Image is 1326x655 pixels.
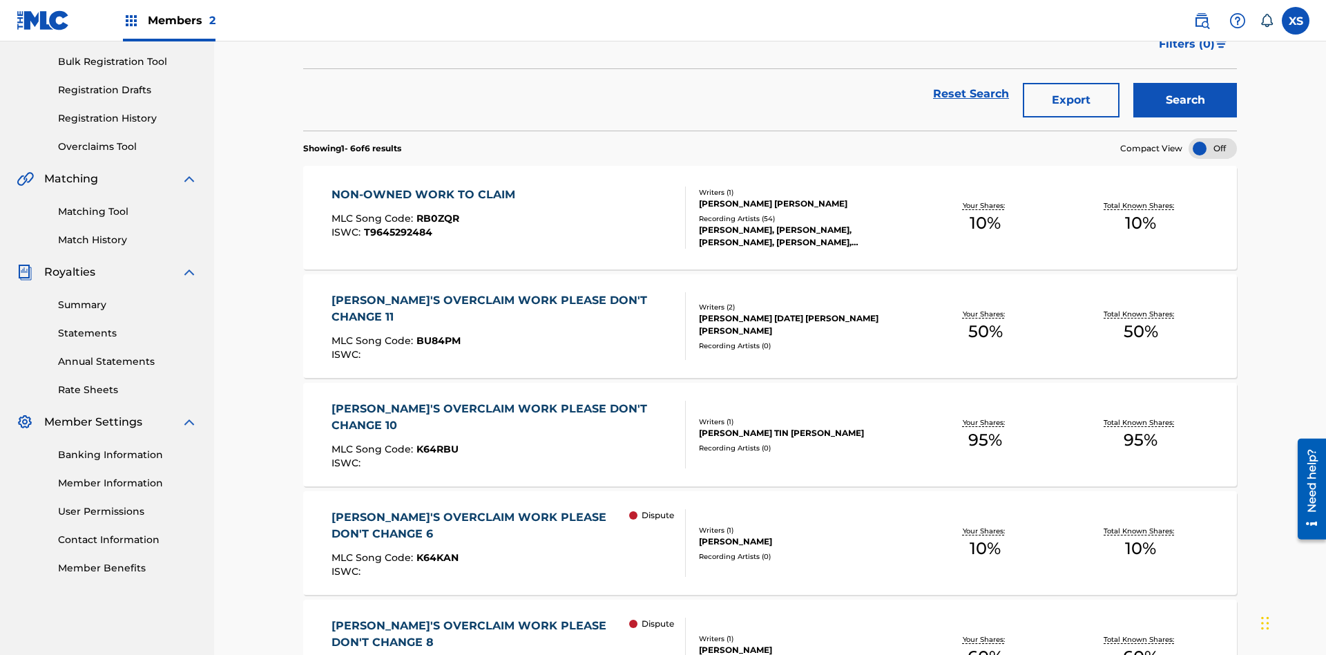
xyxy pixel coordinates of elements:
[699,187,907,198] div: Writers ( 1 )
[58,383,198,397] a: Rate Sheets
[970,211,1001,236] span: 10 %
[17,171,34,187] img: Matching
[1133,83,1237,117] button: Search
[123,12,140,29] img: Top Rightsholders
[1193,12,1210,29] img: search
[1120,142,1182,155] span: Compact View
[331,443,416,455] span: MLC Song Code :
[416,334,461,347] span: BU84PM
[963,200,1008,211] p: Your Shares:
[331,292,675,325] div: [PERSON_NAME]'S OVERCLAIM WORK PLEASE DON'T CHANGE 11
[44,264,95,281] span: Royalties
[331,509,630,542] div: [PERSON_NAME]'S OVERCLAIM WORK PLEASE DON'T CHANGE 6
[58,448,198,462] a: Banking Information
[970,536,1001,561] span: 10 %
[209,14,215,27] span: 2
[58,326,198,341] a: Statements
[699,525,907,535] div: Writers ( 1 )
[17,414,33,430] img: Member Settings
[331,212,416,225] span: MLC Song Code :
[416,551,459,564] span: K64KAN
[1104,417,1178,428] p: Total Known Shares:
[331,401,675,434] div: [PERSON_NAME]'S OVERCLAIM WORK PLEASE DON'T CHANGE 10
[58,354,198,369] a: Annual Statements
[303,383,1237,486] a: [PERSON_NAME]'S OVERCLAIM WORK PLEASE DON'T CHANGE 10MLC Song Code:K64RBUISWC:Writers (1)[PERSON_...
[1104,634,1178,645] p: Total Known Shares:
[44,414,142,430] span: Member Settings
[58,55,198,69] a: Bulk Registration Tool
[963,417,1008,428] p: Your Shares:
[1159,36,1215,53] span: Filters ( 0 )
[699,535,907,548] div: [PERSON_NAME]
[699,224,907,249] div: [PERSON_NAME], [PERSON_NAME], [PERSON_NAME], [PERSON_NAME], [PERSON_NAME]
[331,334,416,347] span: MLC Song Code :
[58,205,198,219] a: Matching Tool
[58,83,198,97] a: Registration Drafts
[1260,14,1274,28] div: Notifications
[181,414,198,430] img: expand
[1104,200,1178,211] p: Total Known Shares:
[303,166,1237,269] a: NON-OWNED WORK TO CLAIMMLC Song Code:RB0ZQRISWC:T9645292484Writers (1)[PERSON_NAME] [PERSON_NAME]...
[1257,589,1326,655] iframe: Chat Widget
[58,111,198,126] a: Registration History
[699,427,907,439] div: [PERSON_NAME] TIN [PERSON_NAME]
[699,443,907,453] div: Recording Artists ( 0 )
[58,561,198,576] a: Member Benefits
[699,551,907,562] div: Recording Artists ( 0 )
[1224,7,1251,35] div: Help
[1282,7,1309,35] div: User Menu
[968,428,1002,453] span: 95 %
[58,476,198,491] a: Member Information
[963,309,1008,319] p: Your Shares:
[331,226,364,238] span: ISWC :
[699,341,907,351] div: Recording Artists ( 0 )
[58,298,198,312] a: Summary
[963,634,1008,645] p: Your Shares:
[926,79,1016,109] a: Reset Search
[58,504,198,519] a: User Permissions
[331,187,522,203] div: NON-OWNED WORK TO CLAIM
[17,10,70,30] img: MLC Logo
[58,140,198,154] a: Overclaims Tool
[642,618,674,630] p: Dispute
[181,264,198,281] img: expand
[148,12,215,28] span: Members
[44,171,98,187] span: Matching
[1151,27,1237,61] button: Filters (0)
[181,171,198,187] img: expand
[303,491,1237,595] a: [PERSON_NAME]'S OVERCLAIM WORK PLEASE DON'T CHANGE 6MLC Song Code:K64KANISWC: DisputeWriters (1)[...
[699,198,907,210] div: [PERSON_NAME] [PERSON_NAME]
[968,319,1003,344] span: 50 %
[699,213,907,224] div: Recording Artists ( 54 )
[416,212,459,225] span: RB0ZQR
[699,312,907,337] div: [PERSON_NAME] [DATE] [PERSON_NAME] [PERSON_NAME]
[331,565,364,578] span: ISWC :
[699,302,907,312] div: Writers ( 2 )
[1124,428,1157,453] span: 95 %
[331,551,416,564] span: MLC Song Code :
[58,533,198,547] a: Contact Information
[699,634,907,644] div: Writers ( 1 )
[642,509,674,522] p: Dispute
[303,142,401,155] p: Showing 1 - 6 of 6 results
[1229,12,1246,29] img: help
[1261,602,1269,644] div: Drag
[1125,536,1156,561] span: 10 %
[1023,83,1120,117] button: Export
[1125,211,1156,236] span: 10 %
[416,443,459,455] span: K64RBU
[1104,309,1178,319] p: Total Known Shares:
[303,274,1237,378] a: [PERSON_NAME]'S OVERCLAIM WORK PLEASE DON'T CHANGE 11MLC Song Code:BU84PMISWC:Writers (2)[PERSON_...
[1287,433,1326,547] iframe: Resource Center
[331,457,364,469] span: ISWC :
[1104,526,1178,536] p: Total Known Shares:
[331,348,364,361] span: ISWC :
[699,417,907,427] div: Writers ( 1 )
[963,526,1008,536] p: Your Shares:
[1188,7,1215,35] a: Public Search
[331,618,630,651] div: [PERSON_NAME]'S OVERCLAIM WORK PLEASE DON'T CHANGE 8
[17,264,33,281] img: Royalties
